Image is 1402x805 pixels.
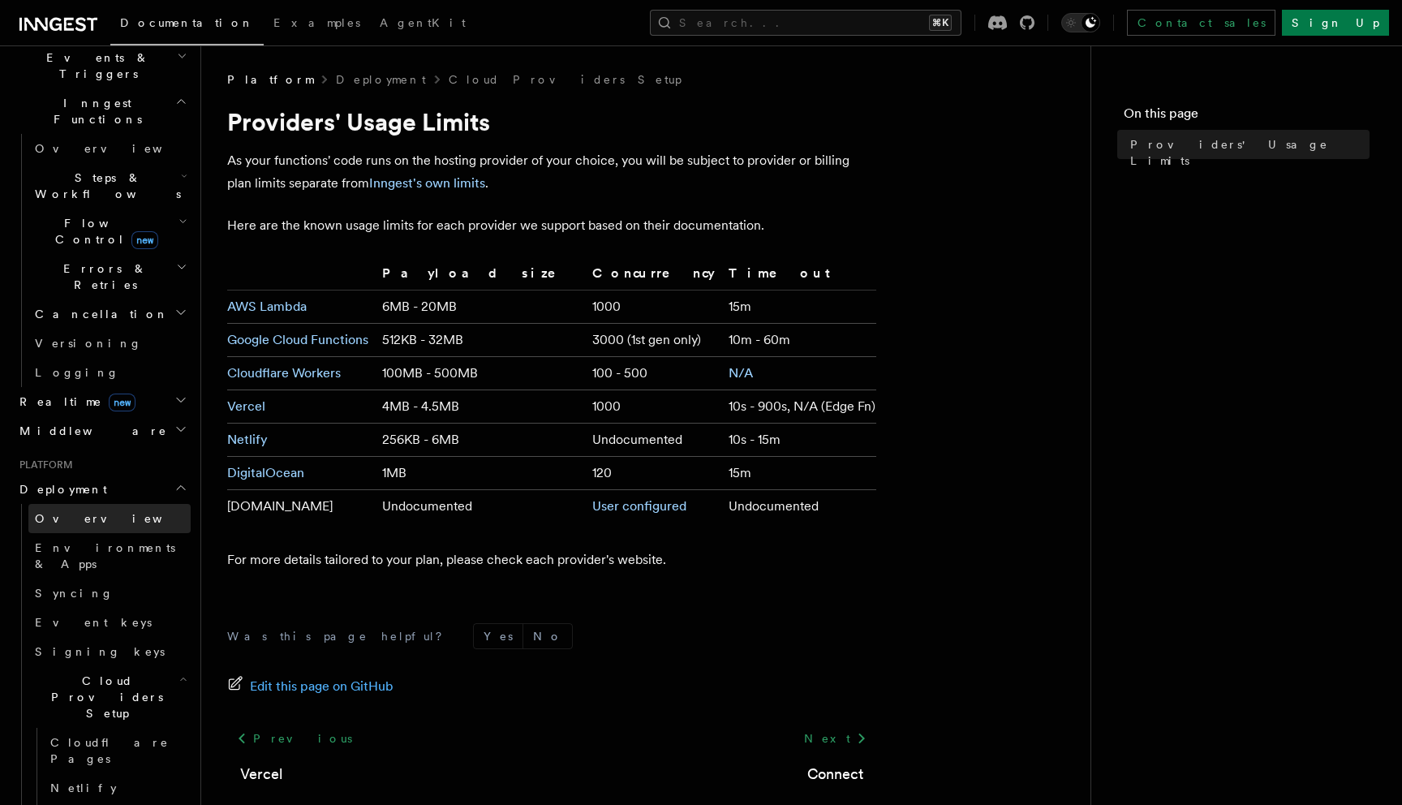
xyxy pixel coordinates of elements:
span: Syncing [35,587,114,600]
span: Events & Triggers [13,50,177,82]
p: Was this page helpful? [227,628,454,644]
span: Middleware [13,423,167,439]
span: Steps & Workflows [28,170,181,202]
a: Event keys [28,608,191,637]
a: Cloud Providers Setup [449,71,682,88]
td: 4MB - 4.5MB [376,390,586,424]
a: Overview [28,504,191,533]
span: Event keys [35,616,152,629]
span: AgentKit [380,16,466,29]
td: 1MB [376,457,586,490]
a: Logging [28,358,191,387]
td: Undocumented [722,490,876,523]
a: Overview [28,134,191,163]
a: Providers' Usage Limits [1124,130,1370,175]
span: Platform [13,458,73,471]
a: Next [794,724,876,753]
span: Logging [35,366,119,379]
td: 120 [586,457,722,490]
span: Netlify [50,781,117,794]
td: [DOMAIN_NAME] [227,490,376,523]
button: Cancellation [28,299,191,329]
span: Cloudflare Pages [50,736,169,765]
a: AgentKit [370,5,475,44]
th: Payload size [376,263,586,291]
a: Edit this page on GitHub [227,675,394,698]
a: Contact sales [1127,10,1275,36]
button: Search...⌘K [650,10,961,36]
button: Yes [474,624,523,648]
a: DigitalOcean [227,465,304,480]
span: Flow Control [28,215,178,248]
a: Signing keys [28,637,191,666]
span: Realtime [13,394,135,410]
a: Documentation [110,5,264,45]
span: Examples [273,16,360,29]
span: Cloud Providers Setup [28,673,179,721]
span: Environments & Apps [35,541,175,570]
td: 10s - 900s, N/A (Edge Fn) [722,390,876,424]
button: Events & Triggers [13,43,191,88]
button: Middleware [13,416,191,446]
span: Versioning [35,337,142,350]
a: User configured [592,498,686,514]
button: Inngest Functions [13,88,191,134]
a: Vercel [240,763,282,786]
th: Concurrency [586,263,722,291]
a: Cloudflare Pages [44,728,191,773]
td: Undocumented [586,424,722,457]
td: 10s - 15m [722,424,876,457]
a: AWS Lambda [227,299,307,314]
a: Cloudflare Workers [227,365,341,381]
span: Documentation [120,16,254,29]
td: 15m [722,291,876,324]
a: Vercel [227,398,265,414]
button: Errors & Retries [28,254,191,299]
a: Syncing [28,579,191,608]
span: Inngest Functions [13,95,175,127]
a: Examples [264,5,370,44]
a: Versioning [28,329,191,358]
td: 100MB - 500MB [376,357,586,390]
p: Here are the known usage limits for each provider we support based on their documentation. [227,214,876,237]
th: Timeout [722,263,876,291]
a: Google Cloud Functions [227,332,368,347]
button: Deployment [13,475,191,504]
button: Cloud Providers Setup [28,666,191,728]
a: Netlify [44,773,191,803]
td: 100 - 500 [586,357,722,390]
td: 256KB - 6MB [376,424,586,457]
td: 1000 [586,390,722,424]
a: Inngest's own limits [369,175,485,191]
a: Deployment [336,71,426,88]
button: Toggle dark mode [1061,13,1100,32]
span: Edit this page on GitHub [250,675,394,698]
span: new [131,231,158,249]
span: Deployment [13,481,107,497]
button: Steps & Workflows [28,163,191,209]
button: Flow Controlnew [28,209,191,254]
button: No [523,624,572,648]
span: Overview [35,142,202,155]
a: Environments & Apps [28,533,191,579]
a: Sign Up [1282,10,1389,36]
span: Platform [227,71,313,88]
kbd: ⌘K [929,15,952,31]
p: As your functions' code runs on the hosting provider of your choice, you will be subject to provi... [227,149,876,195]
p: For more details tailored to your plan, please check each provider's website. [227,549,876,571]
button: Realtimenew [13,387,191,416]
span: new [109,394,135,411]
span: Providers' Usage Limits [1130,136,1370,169]
h1: Providers' Usage Limits [227,107,876,136]
a: Previous [227,724,361,753]
span: Signing keys [35,645,165,658]
span: Cancellation [28,306,169,322]
a: Connect [807,763,863,786]
td: 3000 (1st gen only) [586,324,722,357]
a: N/A [729,365,753,381]
td: 512KB - 32MB [376,324,586,357]
td: 1000 [586,291,722,324]
span: Errors & Retries [28,260,176,293]
td: 6MB - 20MB [376,291,586,324]
td: 10m - 60m [722,324,876,357]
